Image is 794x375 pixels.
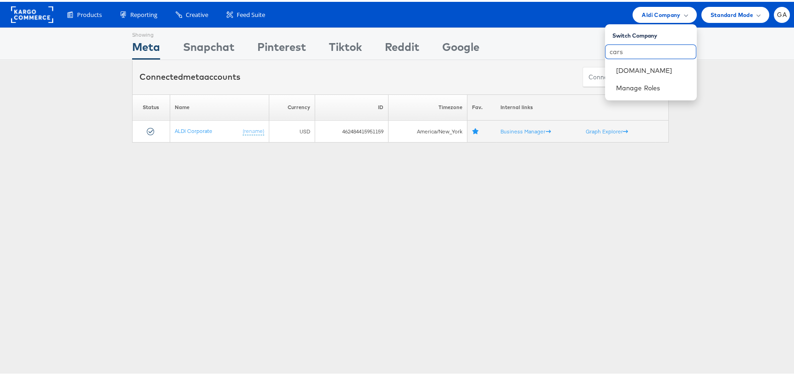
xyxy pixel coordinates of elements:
[186,9,208,17] span: Creative
[500,126,550,133] a: Business Manager
[612,26,697,38] div: Switch Company
[130,9,157,17] span: Reporting
[269,93,315,119] th: Currency
[269,119,315,141] td: USD
[388,93,467,119] th: Timezone
[616,82,661,90] a: Manage Roles
[442,37,479,58] div: Google
[183,37,234,58] div: Snapchat
[642,8,680,18] span: Aldi Company
[175,126,212,132] a: ALDI Corporate
[583,65,661,86] button: ConnectmetaAccounts
[777,10,787,16] span: GA
[711,8,753,18] span: Standard Mode
[183,70,204,80] span: meta
[605,43,696,57] input: Search
[616,64,689,73] a: [DOMAIN_NAME]
[139,69,240,81] div: Connected accounts
[257,37,306,58] div: Pinterest
[329,37,362,58] div: Tiktok
[388,119,467,141] td: America/New_York
[132,26,160,37] div: Showing
[243,126,264,133] a: (rename)
[315,119,389,141] td: 462484415951159
[385,37,419,58] div: Reddit
[132,37,160,58] div: Meta
[170,93,269,119] th: Name
[586,126,628,133] a: Graph Explorer
[77,9,102,17] span: Products
[133,93,170,119] th: Status
[237,9,265,17] span: Feed Suite
[315,93,389,119] th: ID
